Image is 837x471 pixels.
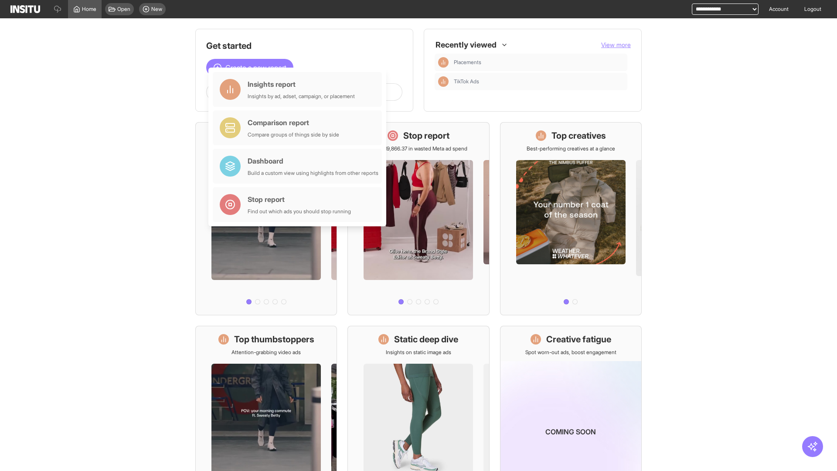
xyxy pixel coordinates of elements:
div: Insights [438,57,449,68]
h1: Stop report [403,130,449,142]
div: Find out which ads you should stop running [248,208,351,215]
span: Create a new report [225,62,286,73]
h1: Top creatives [551,130,606,142]
span: Placements [454,59,481,66]
p: Best-performing creatives at a glance [527,145,615,152]
div: Comparison report [248,117,339,128]
button: View more [601,41,631,49]
div: Insights [438,76,449,87]
span: TikTok Ads [454,78,624,85]
span: New [151,6,162,13]
span: View more [601,41,631,48]
span: Open [117,6,130,13]
h1: Get started [206,40,402,52]
div: Compare groups of things side by side [248,131,339,138]
a: What's live nowSee all active ads instantly [195,122,337,315]
div: Dashboard [248,156,378,166]
span: Home [82,6,96,13]
div: Stop report [248,194,351,205]
h1: Top thumbstoppers [234,333,314,345]
div: Insights report [248,79,355,89]
div: Insights by ad, adset, campaign, or placement [248,93,355,100]
button: Create a new report [206,59,293,76]
span: Placements [454,59,624,66]
span: TikTok Ads [454,78,479,85]
h1: Static deep dive [394,333,458,345]
a: Stop reportSave £19,866.37 in wasted Meta ad spend [347,122,489,315]
p: Attention-grabbing video ads [231,349,301,356]
a: Top creativesBest-performing creatives at a glance [500,122,642,315]
img: Logo [10,5,40,13]
p: Insights on static image ads [386,349,451,356]
div: Build a custom view using highlights from other reports [248,170,378,177]
p: Save £19,866.37 in wasted Meta ad spend [369,145,467,152]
